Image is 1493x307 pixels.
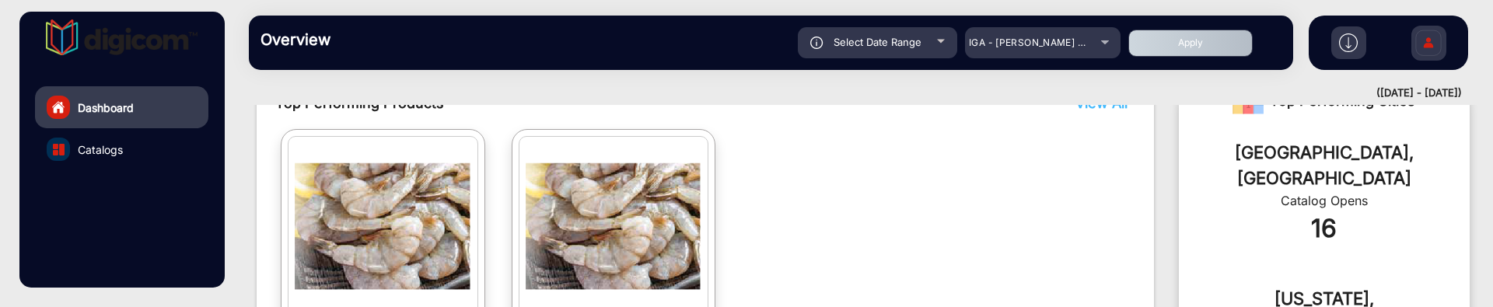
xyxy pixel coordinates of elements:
[1412,18,1445,72] img: Sign%20Up.svg
[1202,191,1446,210] div: Catalog Opens
[51,100,65,114] img: home
[53,144,65,155] img: catalog
[810,37,823,49] img: icon
[78,141,123,158] span: Catalogs
[233,85,1462,101] div: ([DATE] - [DATE])
[260,30,478,49] h3: Overview
[1202,140,1446,191] div: [GEOGRAPHIC_DATA], [GEOGRAPHIC_DATA]
[1339,33,1358,52] img: h2download.svg
[46,19,198,55] img: vmg-logo
[78,99,134,116] span: Dashboard
[35,128,208,170] a: Catalogs
[834,36,921,48] span: Select Date Range
[1202,210,1446,247] div: 16
[35,86,208,128] a: Dashboard
[969,37,1140,48] span: IGA - [PERSON_NAME] Market Fresh
[1128,30,1253,57] button: Apply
